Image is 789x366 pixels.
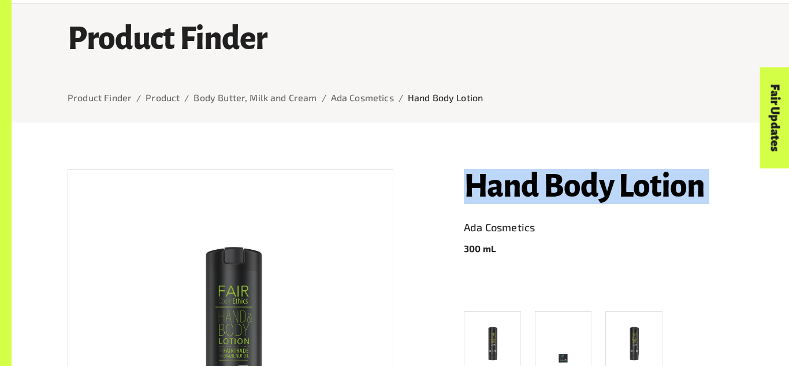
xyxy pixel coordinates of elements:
a: Product Finder [68,92,132,103]
p: 300 mL [464,242,733,256]
p: Hand Body Lotion [408,91,483,105]
a: Product [146,92,180,103]
a: Ada Cosmetics [331,92,394,103]
li: / [184,91,189,105]
h1: Hand Body Lotion [464,169,733,204]
a: Body Butter, Milk and Cream [193,92,317,103]
li: / [322,91,326,105]
nav: breadcrumb [68,91,733,105]
li: / [136,91,141,105]
a: Ada Cosmetics [464,219,733,237]
li: / [399,91,403,105]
